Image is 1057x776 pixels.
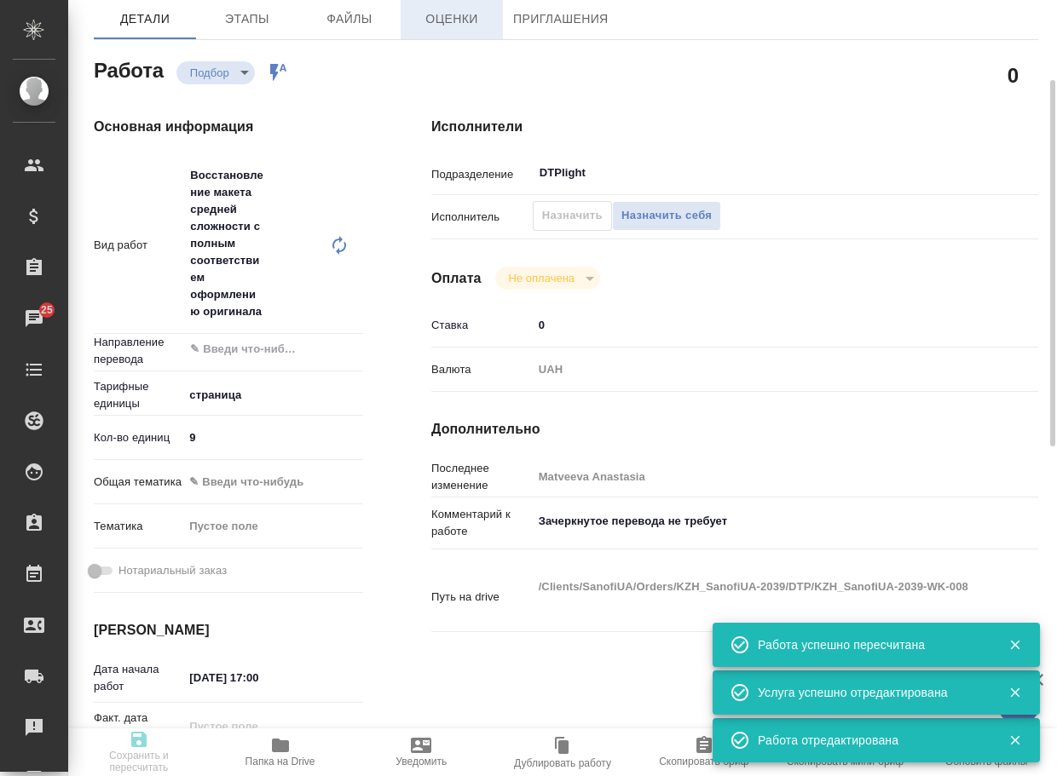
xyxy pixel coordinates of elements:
[94,378,183,412] p: Тарифные единицы
[431,166,533,183] p: Подразделение
[94,710,183,744] p: Факт. дата начала работ
[758,684,983,701] div: Услуга успешно отредактирована
[621,206,712,226] span: Назначить себя
[612,201,721,231] button: Назначить себя
[997,685,1032,700] button: Закрыть
[245,756,315,767] span: Папка на Drive
[94,54,164,84] h2: Работа
[94,334,183,368] p: Направление перевода
[431,419,1038,440] h4: Дополнительно
[396,756,447,767] span: Уведомить
[504,271,580,285] button: Не оплачена
[183,714,332,739] input: Пустое поле
[94,237,183,254] p: Вид работ
[354,348,357,351] button: Open
[431,460,533,494] p: Последнее изменение
[183,512,363,541] div: Пустое поле
[411,9,493,30] span: Оценки
[94,429,183,446] p: Кол-во единиц
[189,518,343,535] div: Пустое поле
[758,732,983,749] div: Работа отредактирована
[104,9,186,30] span: Детали
[183,381,363,410] div: страница
[533,572,988,618] textarea: /Clients/SanofiUA/Orders/KZH_SanofiUA-2039/DTP/KZH_SanofiUA-2039-WK-008
[1008,60,1019,89] h2: 0
[188,339,301,359] input: ✎ Введи что-нибудь
[94,117,363,137] h4: Основная информация
[997,733,1032,748] button: Закрыть
[633,728,775,776] button: Скопировать бриф
[431,361,533,378] p: Валюта
[979,171,982,175] button: Open
[183,425,363,450] input: ✎ Введи что-нибудь
[183,665,332,690] input: ✎ Введи что-нибудь
[189,474,343,491] div: ✎ Введи что-нибудь
[350,728,492,776] button: Уведомить
[533,313,988,337] input: ✎ Введи что-нибудь
[431,317,533,334] p: Ставка
[31,302,63,319] span: 25
[514,757,611,769] span: Дублировать работу
[78,750,199,773] span: Сохранить и пересчитать
[997,637,1032,652] button: Закрыть
[94,620,363,641] h4: [PERSON_NAME]
[659,756,748,767] span: Скопировать бриф
[431,589,533,606] p: Путь на drive
[94,661,183,695] p: Дата начала работ
[206,9,288,30] span: Этапы
[431,268,482,289] h4: Оплата
[176,61,255,84] div: Подбор
[431,506,533,540] p: Комментарий к работе
[533,464,988,489] input: Пустое поле
[492,728,633,776] button: Дублировать работу
[185,66,234,80] button: Подбор
[94,518,183,535] p: Тематика
[4,297,64,340] a: 25
[533,355,988,384] div: UAH
[533,507,988,536] textarea: Зачеркнутое перевода не требует
[118,562,227,579] span: Нотариальный заказ
[210,728,351,776] button: Папка на Drive
[68,728,210,776] button: Сохранить и пересчитать
[94,474,183,491] p: Общая тематика
[758,636,983,653] div: Работа успешно пересчитана
[309,9,390,30] span: Файлы
[431,209,533,226] p: Исполнитель
[495,267,600,290] div: Подбор
[513,9,609,30] span: Приглашения
[183,468,363,497] div: ✎ Введи что-нибудь
[431,117,1038,137] h4: Исполнители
